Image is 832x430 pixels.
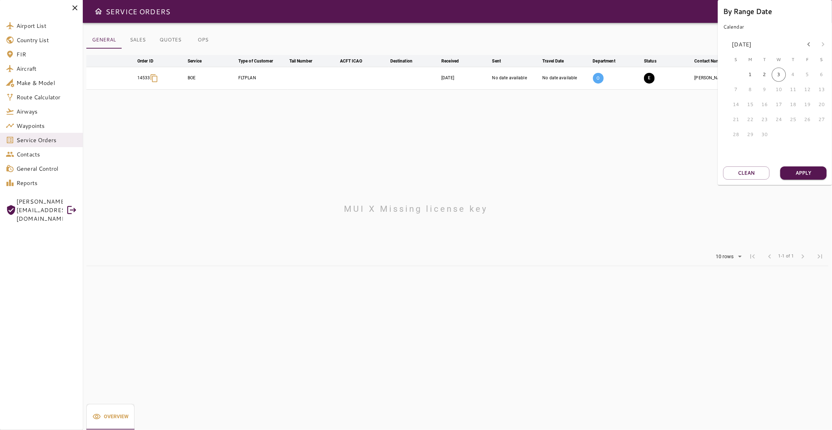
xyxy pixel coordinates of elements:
span: Sunday [730,52,742,67]
button: Apply [780,166,827,180]
button: 3 [772,67,786,82]
button: Clean [723,166,770,180]
span: Monday [744,52,757,67]
div: [DATE] [732,40,752,49]
h6: By Range Date [723,5,827,17]
button: 1 [743,67,757,82]
button: Previous month [802,37,816,51]
span: Thursday [787,52,800,67]
span: Saturday [815,52,828,67]
button: 2 [757,67,772,82]
span: Wednesday [772,52,785,67]
span: Friday [801,52,814,67]
p: Calendar [723,23,827,30]
span: Tuesday [758,52,771,67]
